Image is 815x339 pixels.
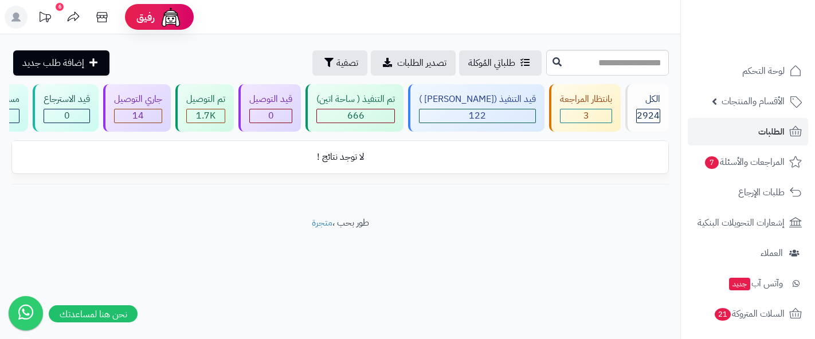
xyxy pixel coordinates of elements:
span: لوحة التحكم [742,63,785,79]
span: 1.7K [196,109,215,123]
a: تصدير الطلبات [371,50,456,76]
span: إشعارات التحويلات البنكية [698,215,785,231]
div: 122 [420,109,535,123]
a: متجرة [312,216,332,230]
span: طلبات الإرجاع [738,184,785,200]
span: 21 [715,308,731,321]
span: 3 [583,109,589,123]
div: 0 [44,109,89,123]
span: 0 [64,109,70,123]
a: إشعارات التحويلات البنكية [688,209,808,236]
a: تم التنفيذ ( ساحة اتين) 666 [303,84,406,132]
div: 0 [250,109,292,123]
span: 2924 [637,109,660,123]
div: قيد الاسترجاع [44,93,90,106]
span: طلباتي المُوكلة [468,56,515,70]
div: قيد التوصيل [249,93,292,106]
div: 3 [561,109,612,123]
div: 6 [56,3,64,11]
td: لا توجد نتائج ! [12,141,668,173]
span: الطلبات [758,124,785,140]
div: 666 [317,109,394,123]
span: 14 [132,109,144,123]
a: لوحة التحكم [688,57,808,85]
div: 14 [115,109,162,123]
a: طلبات الإرجاع [688,179,808,206]
span: 122 [469,109,486,123]
span: السلات المتروكة [714,306,785,322]
a: وآتس آبجديد [688,270,808,297]
span: إضافة طلب جديد [22,56,84,70]
span: العملاء [761,245,783,261]
button: تصفية [312,50,367,76]
a: إضافة طلب جديد [13,50,109,76]
a: العملاء [688,239,808,267]
a: المراجعات والأسئلة7 [688,148,808,176]
a: الكل2924 [623,84,671,132]
div: تم التنفيذ ( ساحة اتين) [316,93,395,106]
span: 0 [268,109,274,123]
div: بانتظار المراجعة [560,93,612,106]
a: تحديثات المنصة [30,6,59,31]
span: وآتس آب [728,275,783,291]
span: المراجعات والأسئلة [704,154,785,170]
span: رفيق [136,10,155,24]
span: تصدير الطلبات [397,56,446,70]
span: تصفية [336,56,358,70]
div: جاري التوصيل [114,93,162,106]
div: قيد التنفيذ ([PERSON_NAME] ) [419,93,536,106]
a: قيد التنفيذ ([PERSON_NAME] ) 122 [406,84,547,132]
a: بانتظار المراجعة 3 [547,84,623,132]
a: السلات المتروكة21 [688,300,808,328]
a: جاري التوصيل 14 [101,84,173,132]
a: قيد التوصيل 0 [236,84,303,132]
div: الكل [636,93,660,106]
span: 666 [347,109,365,123]
span: الأقسام والمنتجات [722,93,785,109]
div: 1720 [187,109,225,123]
a: طلباتي المُوكلة [459,50,542,76]
span: جديد [729,278,750,290]
span: 7 [705,156,719,169]
a: قيد الاسترجاع 0 [30,84,101,132]
a: الطلبات [688,118,808,145]
img: ai-face.png [159,6,182,29]
div: تم التوصيل [186,93,225,106]
img: logo-2.png [737,31,804,55]
a: تم التوصيل 1.7K [173,84,236,132]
